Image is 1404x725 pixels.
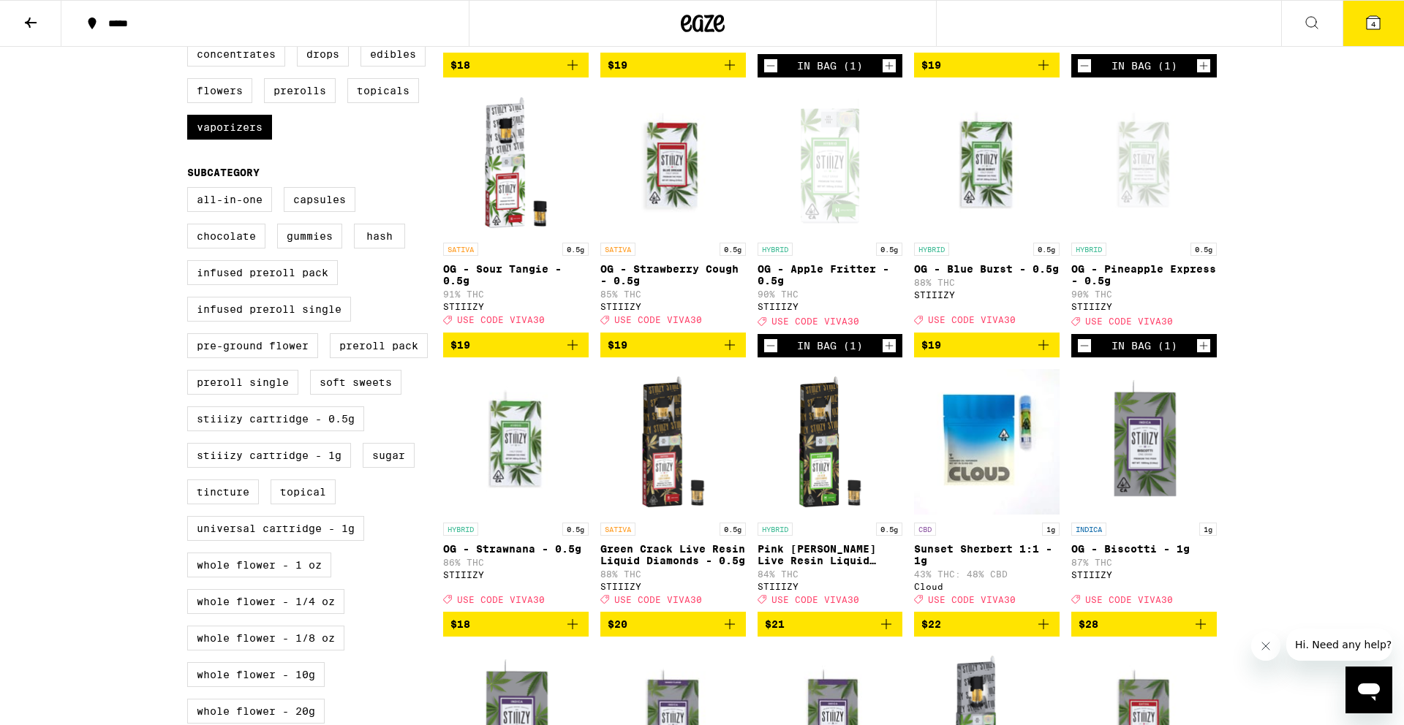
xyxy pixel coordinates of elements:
span: USE CODE VIVA30 [457,595,545,604]
p: 0.5g [1190,243,1217,256]
p: 43% THC: 48% CBD [914,569,1060,579]
p: 84% THC [758,569,903,579]
label: Preroll Pack [330,333,428,358]
button: Add to bag [443,53,589,77]
img: STIIIZY - OG - Biscotti - 1g [1071,369,1217,515]
img: STIIIZY - OG - Strawberry Cough - 0.5g [600,89,746,235]
div: STIIIZY [1071,570,1217,580]
p: 0.5g [876,243,902,256]
span: $19 [450,339,470,351]
label: Pre-ground Flower [187,333,318,358]
span: USE CODE VIVA30 [614,595,702,604]
img: STIIIZY - Pink Runtz Live Resin Liquid Diamonds - 0.5g [758,369,903,515]
a: Open page for Pink Runtz Live Resin Liquid Diamonds - 0.5g from STIIIZY [758,369,903,612]
p: INDICA [1071,523,1106,536]
span: $19 [608,59,627,71]
span: $19 [921,59,941,71]
p: CBD [914,523,936,536]
button: Add to bag [600,612,746,637]
p: HYBRID [443,523,478,536]
span: USE CODE VIVA30 [771,595,859,604]
span: USE CODE VIVA30 [928,316,1016,325]
label: Sugar [363,443,415,468]
button: Increment [882,338,897,353]
button: Decrement [1077,338,1092,353]
p: OG - Pineapple Express - 0.5g [1071,263,1217,286]
label: All-In-One [187,187,272,212]
label: Soft Sweets [310,370,401,395]
div: In Bag (1) [797,60,863,72]
button: 4 [1343,1,1404,46]
span: $20 [608,618,627,630]
div: STIIIZY [600,302,746,311]
p: Sunset Sherbert 1:1 - 1g [914,543,1060,566]
label: Whole Flower - 10g [187,662,325,687]
button: Increment [882,58,897,73]
div: STIIIZY [443,570,589,580]
p: SATIVA [443,243,478,256]
p: 90% THC [758,289,903,299]
span: USE CODE VIVA30 [771,317,859,327]
p: SATIVA [600,523,635,536]
p: 88% THC [600,569,746,579]
span: USE CODE VIVA30 [1085,317,1173,327]
img: STIIIZY - Green Crack Live Resin Liquid Diamonds - 0.5g [600,369,746,515]
legend: Subcategory [187,167,260,178]
iframe: Button to launch messaging window [1345,667,1392,713]
img: STIIIZY - OG - Sour Tangie - 0.5g [443,89,589,235]
span: $19 [921,339,941,351]
span: USE CODE VIVA30 [928,595,1016,604]
a: Open page for OG - Apple Fritter - 0.5g from STIIIZY [758,89,903,333]
a: Open page for Sunset Sherbert 1:1 - 1g from Cloud [914,369,1060,612]
span: USE CODE VIVA30 [457,316,545,325]
label: Whole Flower - 1 oz [187,553,331,577]
button: Decrement [763,58,778,73]
a: Open page for OG - Pineapple Express - 0.5g from STIIIZY [1071,89,1217,333]
button: Increment [1196,58,1211,73]
p: 0.5g [562,243,589,256]
p: OG - Strawberry Cough - 0.5g [600,263,746,286]
label: Drops [297,42,349,67]
span: $22 [921,618,941,630]
img: Cloud - Sunset Sherbert 1:1 - 1g [914,369,1060,515]
p: 0.5g [720,243,746,256]
label: Infused Preroll Pack [187,260,338,285]
span: $18 [450,59,470,71]
p: 91% THC [443,289,589,299]
a: Open page for OG - Blue Burst - 0.5g from STIIIZY [914,89,1060,332]
label: STIIIZY Cartridge - 1g [187,443,351,468]
label: Tincture [187,479,259,504]
a: Open page for OG - Strawnana - 0.5g from STIIIZY [443,369,589,612]
p: HYBRID [914,243,949,256]
div: In Bag (1) [1111,340,1177,352]
p: Green Crack Live Resin Liquid Diamonds - 0.5g [600,543,746,566]
label: Topicals [347,78,419,103]
div: STIIIZY [914,290,1060,300]
button: Add to bag [443,333,589,357]
button: Decrement [763,338,778,353]
button: Add to bag [600,333,746,357]
label: Preroll Single [187,370,298,395]
p: 0.5g [562,523,589,536]
label: Whole Flower - 1/4 oz [187,589,344,614]
a: Open page for OG - Sour Tangie - 0.5g from STIIIZY [443,89,589,332]
button: Add to bag [914,53,1060,77]
span: $28 [1079,618,1098,630]
label: Chocolate [187,224,265,248]
button: Increment [1196,338,1211,353]
label: Topical [271,479,336,504]
iframe: Close message [1251,631,1280,661]
label: Prerolls [264,78,336,103]
span: $21 [765,618,785,630]
p: SATIVA [600,243,635,256]
img: STIIIZY - OG - Strawnana - 0.5g [443,369,589,515]
div: STIIIZY [443,302,589,311]
button: Add to bag [914,612,1060,637]
button: Add to bag [758,612,903,637]
span: 4 [1371,20,1375,29]
a: Open page for OG - Strawberry Cough - 0.5g from STIIIZY [600,89,746,332]
label: Universal Cartridge - 1g [187,516,364,541]
p: HYBRID [758,523,793,536]
label: Capsules [284,187,355,212]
